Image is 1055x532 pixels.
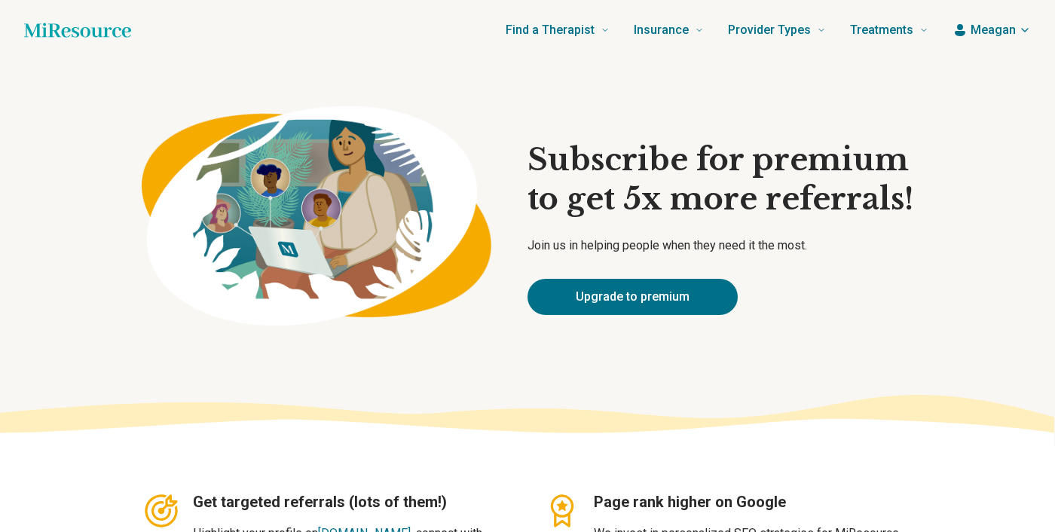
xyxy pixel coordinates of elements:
[953,21,1031,39] button: Meagan
[594,491,913,512] h3: Page rank higher on Google
[527,140,913,219] h1: Subscribe for premium to get 5x more referrals!
[24,15,131,45] a: Home page
[971,21,1016,39] span: Meagan
[850,20,913,41] span: Treatments
[506,20,595,41] span: Find a Therapist
[728,20,811,41] span: Provider Types
[527,237,913,255] p: Join us in helping people when they need it the most.
[634,20,689,41] span: Insurance
[193,491,512,512] h3: Get targeted referrals (lots of them!)
[527,279,738,315] a: Upgrade to premium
